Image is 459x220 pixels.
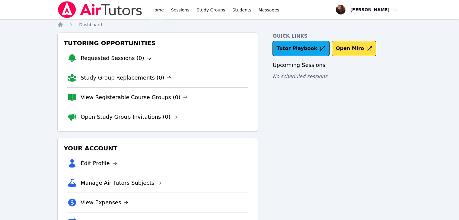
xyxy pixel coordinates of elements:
a: View Expenses [81,198,128,207]
a: Manage Air Tutors Subjects [81,179,162,187]
h3: Tutoring Opportunities [62,38,253,49]
a: View Registerable Course Groups (0) [81,93,188,102]
nav: Breadcrumb [57,22,402,28]
span: Dashboard [79,22,102,27]
a: Tutor Playbook [273,41,330,56]
span: No scheduled sessions [273,74,327,79]
a: Requested Sessions (0) [81,54,151,62]
h4: Quick Links [273,33,402,40]
a: Study Group Replacements (0) [81,74,171,82]
h3: Your Account [62,143,253,154]
a: Open Study Group Invitations (0) [81,113,178,121]
a: Dashboard [79,22,102,28]
span: Messages [259,7,279,13]
h3: Upcoming Sessions [273,61,402,69]
a: Edit Profile [81,159,117,168]
button: Open Miro [332,41,376,56]
img: Air Tutors [57,1,143,18]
